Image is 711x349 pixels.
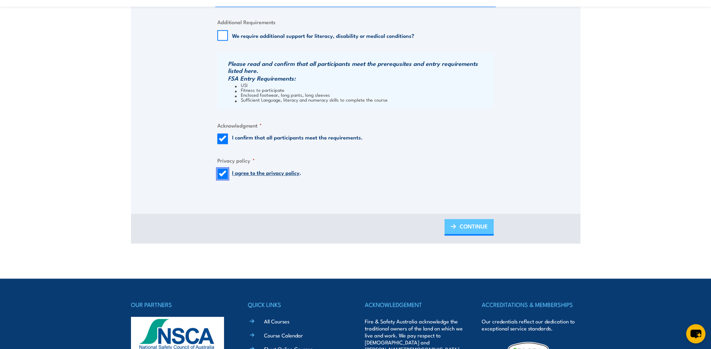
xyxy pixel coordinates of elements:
[235,97,492,102] li: Sufficient Language, literacy and numeracy skills to complete the course
[217,121,262,129] legend: Acknowledgment
[365,300,463,309] h4: ACKNOWLEDGEMENT
[217,18,276,26] legend: Additional Requirements
[482,318,580,332] p: Our credentials reflect our dedication to exceptional service standards.
[232,134,363,144] label: I confirm that all participants meet the requirements.
[235,87,492,92] li: Fitness to participate
[232,32,414,39] label: We require additional support for literacy, disability or medical conditions?
[460,217,488,235] span: CONTINUE
[445,219,494,235] a: CONTINUE
[264,331,303,339] a: Course Calendar
[228,60,492,74] h3: Please read and confirm that all participants meet the prerequsites and entry requirements listed...
[228,75,492,82] h3: FSA Entry Requirements:
[232,169,299,176] a: I agree to the privacy policy
[131,300,229,309] h4: OUR PARTNERS
[235,82,492,87] li: USI
[235,92,492,97] li: Enclosed footwear, long pants, long sleeves
[232,169,301,179] label: .
[482,300,580,309] h4: ACCREDITATIONS & MEMBERSHIPS
[264,317,289,325] a: All Courses
[248,300,346,309] h4: QUICK LINKS
[217,156,255,164] legend: Privacy policy
[686,324,705,343] button: chat-button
